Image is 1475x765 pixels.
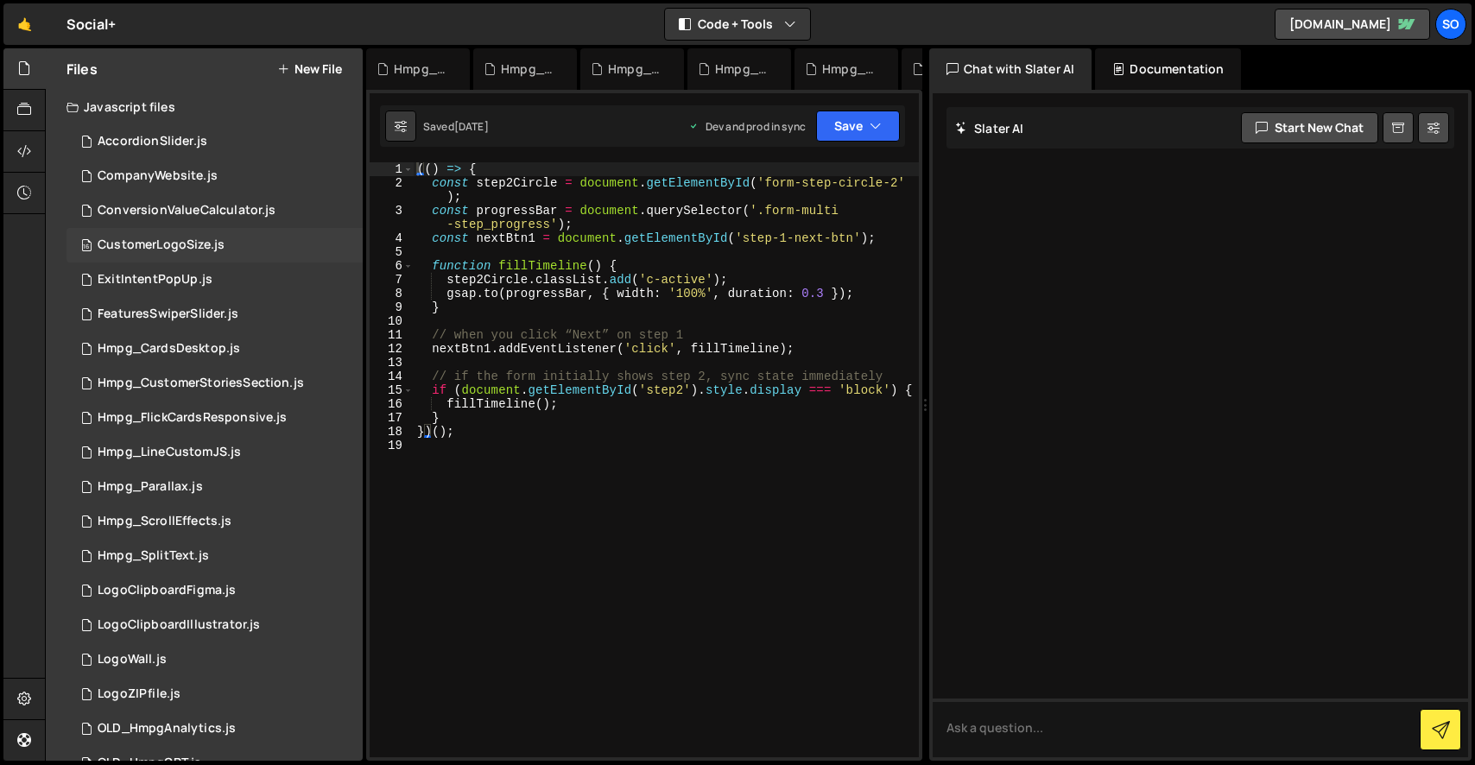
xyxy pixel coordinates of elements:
[370,273,414,287] div: 7
[955,120,1024,136] h2: Slater AI
[370,259,414,273] div: 6
[98,445,241,460] div: Hmpg_LineCustomJS.js
[66,159,363,193] div: 15116/40349.js
[98,168,218,184] div: CompanyWebsite.js
[98,479,203,495] div: Hmpg_Parallax.js
[370,162,414,176] div: 1
[66,677,363,711] div: 15116/47009.js
[66,124,363,159] div: 15116/41115.js
[98,341,240,357] div: Hmpg_CardsDesktop.js
[66,332,363,366] div: 15116/47106.js
[66,14,116,35] div: Social+
[66,297,363,332] div: 15116/40701.js
[370,245,414,259] div: 5
[608,60,663,78] div: Hmpg_Parallax.js
[46,90,363,124] div: Javascript files
[370,370,414,383] div: 14
[66,435,363,470] div: 15116/47872.js
[66,539,363,573] div: 15116/47767.js
[454,119,489,134] div: [DATE]
[66,60,98,79] h2: Files
[98,203,275,218] div: ConversionValueCalculator.js
[688,119,806,134] div: Dev and prod in sync
[66,193,363,228] div: 15116/40946.js
[98,617,260,633] div: LogoClipboardIllustrator.js
[98,307,238,322] div: FeaturesSwiperSlider.js
[98,272,212,288] div: ExitIntentPopUp.js
[1435,9,1466,40] a: So
[822,60,877,78] div: Hmpg_SplitText.js
[370,300,414,314] div: 9
[665,9,810,40] button: Code + Tools
[66,228,363,262] div: 15116/40353.js
[66,262,363,297] div: 15116/40766.js
[1275,9,1430,40] a: [DOMAIN_NAME]
[370,342,414,356] div: 12
[98,583,236,598] div: LogoClipboardFigma.js
[66,711,363,746] div: 15116/40702.js
[370,411,414,425] div: 17
[66,642,363,677] div: 15116/46100.js
[370,328,414,342] div: 11
[370,287,414,300] div: 8
[370,397,414,411] div: 16
[1095,48,1241,90] div: Documentation
[98,548,209,564] div: Hmpg_SplitText.js
[816,111,900,142] button: Save
[1241,112,1378,143] button: Start new chat
[66,504,363,539] div: 15116/47945.js
[370,314,414,328] div: 10
[715,60,770,78] div: Hmpg_LineCustomJS.js
[66,401,363,435] div: 15116/47105.js
[370,231,414,245] div: 4
[370,204,414,231] div: 3
[98,514,231,529] div: Hmpg_ScrollEffects.js
[81,240,92,254] span: 16
[370,176,414,204] div: 2
[98,134,207,149] div: AccordionSlider.js
[394,60,449,78] div: Hmpg_ScrollEffects.js
[66,470,363,504] div: 15116/47892.js
[277,62,342,76] button: New File
[98,410,287,426] div: Hmpg_FlickCardsResponsive.js
[929,48,1092,90] div: Chat with Slater AI
[98,721,236,737] div: OLD_HmpgAnalytics.js
[501,60,556,78] div: Hmpg_CustomerStoriesSection.js
[66,366,363,401] div: 15116/47900.js
[98,652,167,667] div: LogoWall.js
[423,119,489,134] div: Saved
[98,376,304,391] div: Hmpg_CustomerStoriesSection.js
[98,686,180,702] div: LogoZIPfile.js
[370,439,414,452] div: 19
[370,383,414,397] div: 15
[66,608,363,642] div: 15116/42838.js
[370,425,414,439] div: 18
[66,573,363,608] div: 15116/40336.js
[98,237,225,253] div: CustomerLogoSize.js
[370,356,414,370] div: 13
[3,3,46,45] a: 🤙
